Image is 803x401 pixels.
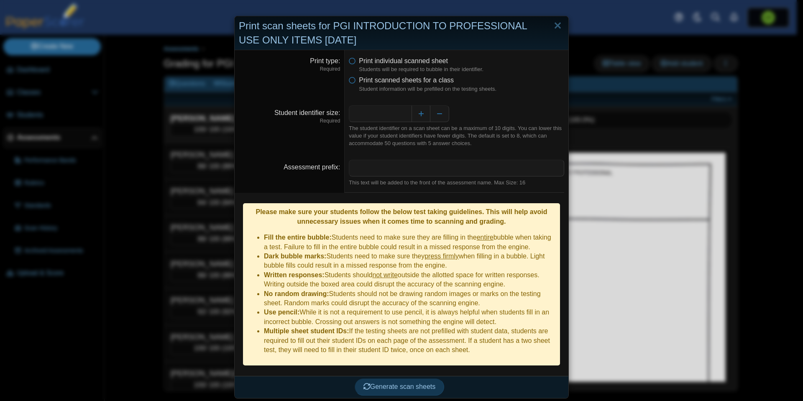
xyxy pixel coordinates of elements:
label: Student identifier size [274,109,340,116]
span: Generate scan sheets [363,383,436,390]
b: Written responses: [264,271,325,278]
b: No random drawing: [264,290,329,297]
li: If the testing sheets are not prefilled with student data, students are required to fill out thei... [264,327,556,355]
button: Generate scan sheets [355,378,445,395]
label: Print type [310,57,340,64]
span: Print individual scanned sheet [359,57,448,64]
u: not write [372,271,397,278]
div: The student identifier on a scan sheet can be a maximum of 10 digits. You can lower this value if... [349,125,564,148]
b: Multiple sheet student IDs: [264,327,349,335]
dfn: Required [239,117,340,125]
u: entire [477,234,494,241]
li: Students should outside the allotted space for written responses. Writing outside the boxed area ... [264,271,556,289]
li: Students need to make sure they are filling in the bubble when taking a test. Failure to fill in ... [264,233,556,252]
b: Fill the entire bubble: [264,234,332,241]
dfn: Students will be required to bubble in their identifier. [359,66,564,73]
b: Please make sure your students follow the below test taking guidelines. This will help avoid unne... [256,208,547,225]
b: Dark bubble marks: [264,253,326,260]
div: Print scan sheets for PGI INTRODUCTION TO PROFESSIONAL USE ONLY ITEMS [DATE] [235,16,568,50]
div: This text will be added to the front of the assessment name. Max Size: 16 [349,179,564,186]
b: Use pencil: [264,309,299,316]
label: Assessment prefix [284,163,340,171]
dfn: Required [239,66,340,73]
span: Print scanned sheets for a class [359,77,454,84]
li: Students need to make sure they when filling in a bubble. Light bubble fills could result in a mi... [264,252,556,271]
dfn: Student information will be prefilled on the testing sheets. [359,85,564,93]
button: Decrease [430,105,449,122]
a: Close [551,19,564,33]
button: Increase [412,105,430,122]
li: Students should not be drawing random images or marks on the testing sheet. Random marks could di... [264,289,556,308]
li: While it is not a requirement to use pencil, it is always helpful when students fill in an incorr... [264,308,556,327]
u: press firmly [425,253,459,260]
